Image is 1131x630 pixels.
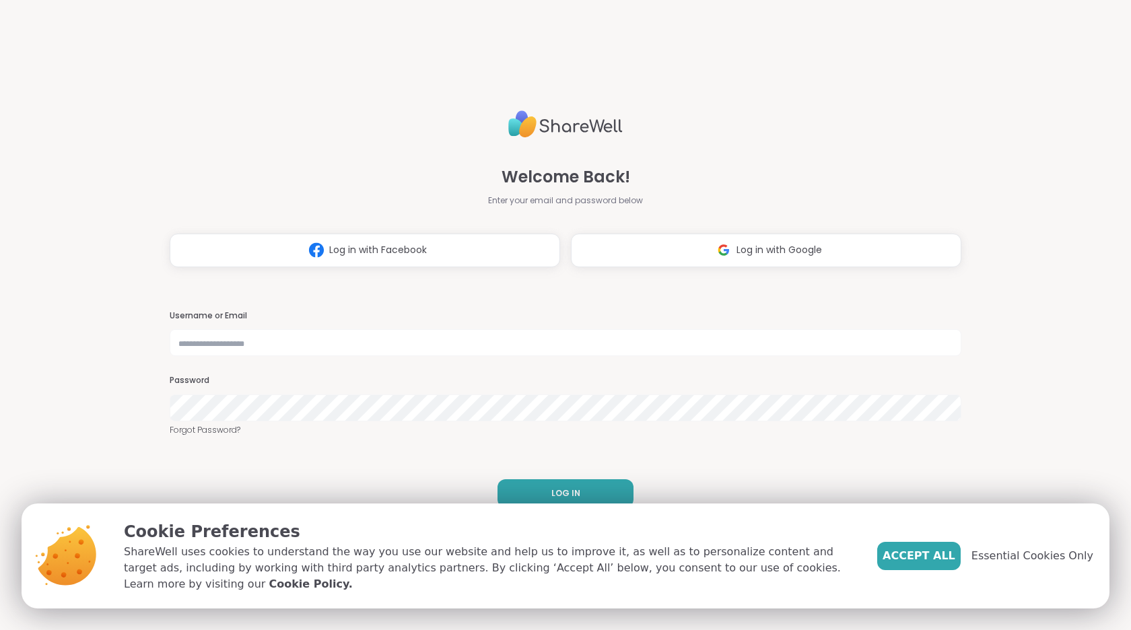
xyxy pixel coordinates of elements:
span: Log in with Google [736,243,822,257]
span: Welcome Back! [502,165,630,189]
p: ShareWell uses cookies to understand the way you use our website and help us to improve it, as we... [124,544,856,592]
img: ShareWell Logo [508,105,623,143]
button: LOG IN [498,479,633,508]
span: LOG IN [551,487,580,499]
span: Essential Cookies Only [971,548,1093,564]
span: Log in with Facebook [329,243,427,257]
img: ShareWell Logomark [304,238,329,262]
img: ShareWell Logomark [711,238,736,262]
a: Forgot Password? [170,424,961,436]
button: Log in with Facebook [170,234,560,267]
h3: Password [170,375,961,386]
button: Accept All [877,542,961,570]
span: Enter your email and password below [488,195,643,207]
h3: Username or Email [170,310,961,322]
span: Accept All [883,548,955,564]
a: Cookie Policy. [269,576,352,592]
button: Log in with Google [571,234,961,267]
p: Cookie Preferences [124,520,856,544]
